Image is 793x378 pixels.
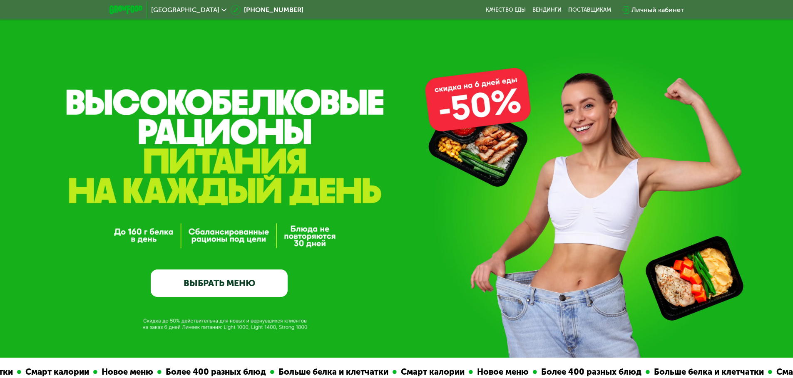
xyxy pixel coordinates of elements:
div: поставщикам [568,7,611,13]
a: Качество еды [486,7,526,13]
a: [PHONE_NUMBER] [231,5,303,15]
span: [GEOGRAPHIC_DATA] [151,7,219,13]
a: ВЫБРАТЬ МЕНЮ [151,269,288,297]
a: Вендинги [532,7,562,13]
div: Личный кабинет [631,5,684,15]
